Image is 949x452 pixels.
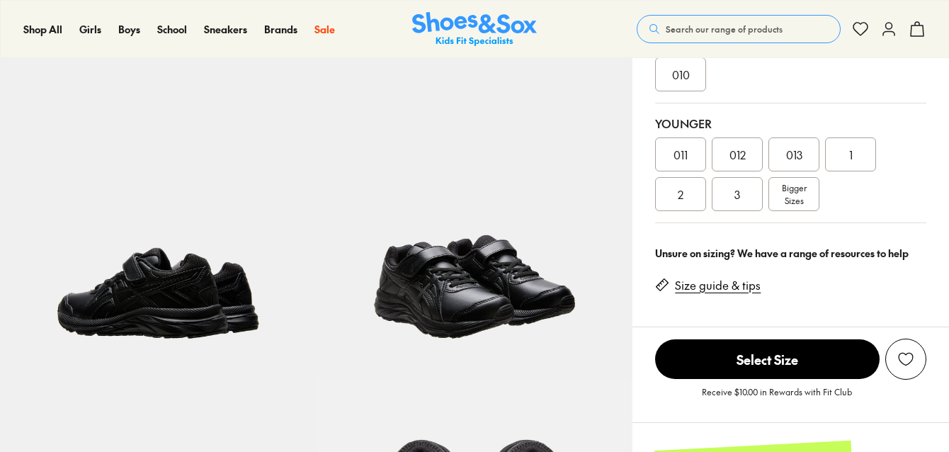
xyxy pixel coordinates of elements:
[734,186,740,203] span: 3
[412,12,537,47] a: Shoes & Sox
[23,22,62,36] span: Shop All
[786,146,802,163] span: 013
[157,22,187,37] a: School
[264,22,297,37] a: Brands
[678,186,683,203] span: 2
[655,115,926,132] div: Younger
[655,339,880,380] button: Select Size
[637,15,841,43] button: Search our range of products
[204,22,247,36] span: Sneakers
[782,181,807,207] span: Bigger Sizes
[675,278,761,293] a: Size guide & tips
[317,63,633,380] img: 7-269861_1
[314,22,335,36] span: Sale
[729,146,746,163] span: 012
[672,66,690,83] span: 010
[314,22,335,37] a: Sale
[264,22,297,36] span: Brands
[674,146,688,163] span: 011
[118,22,140,36] span: Boys
[79,22,101,37] a: Girls
[204,22,247,37] a: Sneakers
[79,22,101,36] span: Girls
[23,22,62,37] a: Shop All
[157,22,187,36] span: School
[118,22,140,37] a: Boys
[702,385,852,411] p: Receive $10.00 in Rewards with Fit Club
[666,23,783,35] span: Search our range of products
[655,339,880,379] span: Select Size
[655,246,926,261] div: Unsure on sizing? We have a range of resources to help
[885,339,926,380] button: Add to Wishlist
[412,12,537,47] img: SNS_Logo_Responsive.svg
[849,146,853,163] span: 1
